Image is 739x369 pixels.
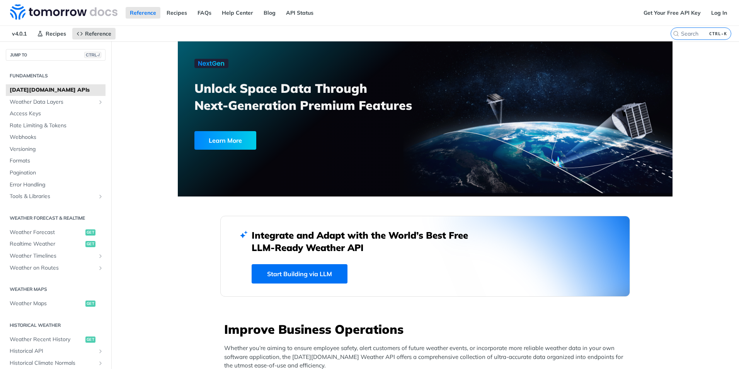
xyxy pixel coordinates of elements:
a: Rate Limiting & Tokens [6,120,106,132]
span: Access Keys [10,110,104,118]
h3: Improve Business Operations [224,321,630,338]
span: get [85,229,95,236]
a: API Status [282,7,318,19]
a: Blog [259,7,280,19]
h3: Unlock Space Data Through Next-Generation Premium Features [194,80,434,114]
span: Realtime Weather [10,240,83,248]
a: Tools & LibrariesShow subpages for Tools & Libraries [6,191,106,202]
img: NextGen [194,59,228,68]
span: get [85,337,95,343]
a: Formats [6,155,106,167]
a: Weather TimelinesShow subpages for Weather Timelines [6,250,106,262]
span: CTRL-/ [84,52,101,58]
button: Show subpages for Tools & Libraries [97,193,104,200]
button: Show subpages for Historical API [97,348,104,354]
span: [DATE][DOMAIN_NAME] APIs [10,86,104,94]
span: Webhooks [10,133,104,141]
span: Rate Limiting & Tokens [10,122,104,130]
a: Error Handling [6,179,106,191]
span: Recipes [46,30,66,37]
button: Show subpages for Weather Timelines [97,253,104,259]
a: Reference [72,28,116,39]
button: JUMP TOCTRL-/ [6,49,106,61]
img: Tomorrow.io Weather API Docs [10,4,117,20]
a: Weather Recent Historyget [6,334,106,345]
h2: Weather Maps [6,286,106,293]
a: Historical APIShow subpages for Historical API [6,345,106,357]
svg: Search [673,31,679,37]
span: Error Handling [10,181,104,189]
a: Access Keys [6,108,106,120]
span: Versioning [10,145,104,153]
a: Webhooks [6,132,106,143]
span: Historical Climate Normals [10,359,95,367]
span: Weather Maps [10,300,83,307]
a: Weather Data LayersShow subpages for Weather Data Layers [6,96,106,108]
a: Help Center [218,7,257,19]
a: Recipes [33,28,70,39]
span: Weather Timelines [10,252,95,260]
h2: Historical Weather [6,322,106,329]
a: Learn More [194,131,386,150]
a: Reference [126,7,160,19]
a: Realtime Weatherget [6,238,106,250]
span: Historical API [10,347,95,355]
span: Weather Forecast [10,229,83,236]
h2: Fundamentals [6,72,106,79]
a: Weather Forecastget [6,227,106,238]
a: Weather Mapsget [6,298,106,309]
a: [DATE][DOMAIN_NAME] APIs [6,84,106,96]
button: Show subpages for Historical Climate Normals [97,360,104,366]
span: Formats [10,157,104,165]
span: Reference [85,30,111,37]
span: Weather Recent History [10,336,83,343]
span: get [85,301,95,307]
span: Tools & Libraries [10,193,95,200]
span: Pagination [10,169,104,177]
a: Get Your Free API Key [639,7,705,19]
span: Weather on Routes [10,264,95,272]
a: Log In [707,7,731,19]
span: v4.0.1 [8,28,31,39]
span: get [85,241,95,247]
a: Pagination [6,167,106,179]
h2: Integrate and Adapt with the World’s Best Free LLM-Ready Weather API [252,229,480,254]
kbd: CTRL-K [707,30,729,38]
span: Weather Data Layers [10,98,95,106]
a: Versioning [6,143,106,155]
button: Show subpages for Weather on Routes [97,265,104,271]
a: Weather on RoutesShow subpages for Weather on Routes [6,262,106,274]
a: FAQs [193,7,216,19]
div: Learn More [194,131,256,150]
a: Recipes [162,7,191,19]
a: Historical Climate NormalsShow subpages for Historical Climate Normals [6,357,106,369]
a: Start Building via LLM [252,264,347,284]
button: Show subpages for Weather Data Layers [97,99,104,105]
h2: Weather Forecast & realtime [6,215,106,222]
